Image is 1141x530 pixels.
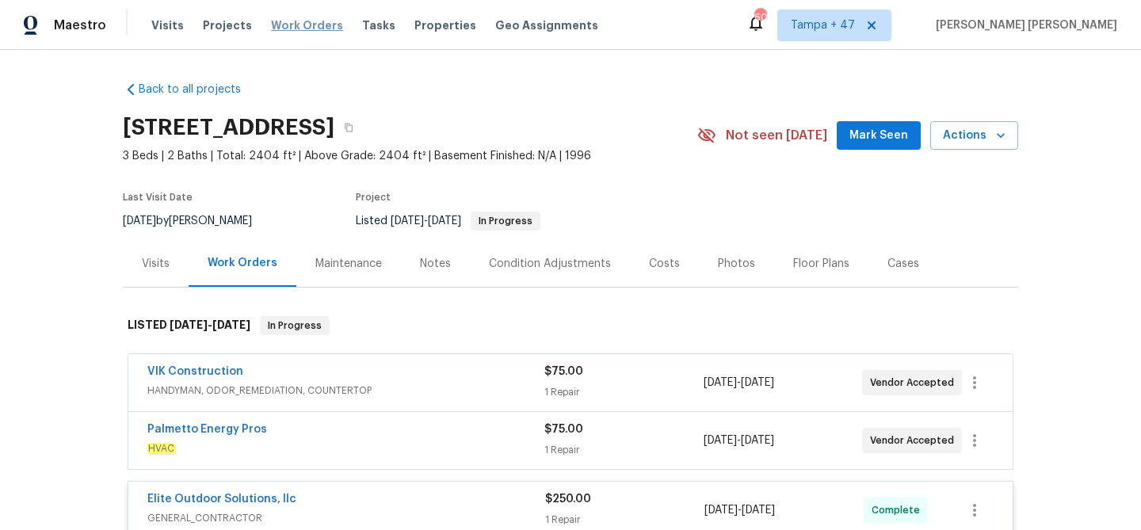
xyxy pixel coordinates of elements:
[123,120,334,135] h2: [STREET_ADDRESS]
[147,424,267,435] a: Palmetto Energy Pros
[170,319,250,330] span: -
[849,126,908,146] span: Mark Seen
[203,17,252,33] span: Projects
[147,494,296,505] a: Elite Outdoor Solutions, llc
[741,377,774,388] span: [DATE]
[793,256,849,272] div: Floor Plans
[726,128,827,143] span: Not seen [DATE]
[943,126,1006,146] span: Actions
[489,256,611,272] div: Condition Adjustments
[544,424,583,435] span: $75.00
[334,113,363,142] button: Copy Address
[391,215,461,227] span: -
[147,366,243,377] a: VIK Construction
[147,510,545,526] span: GENERAL_CONTRACTOR
[54,17,106,33] span: Maestro
[872,502,926,518] span: Complete
[545,512,704,528] div: 1 Repair
[208,255,277,271] div: Work Orders
[545,494,591,505] span: $250.00
[428,215,461,227] span: [DATE]
[930,121,1018,151] button: Actions
[315,256,382,272] div: Maintenance
[212,319,250,330] span: [DATE]
[271,17,343,33] span: Work Orders
[544,366,583,377] span: $75.00
[356,193,391,202] span: Project
[742,505,775,516] span: [DATE]
[472,216,539,226] span: In Progress
[123,300,1018,351] div: LISTED [DATE]-[DATE]In Progress
[414,17,476,33] span: Properties
[420,256,451,272] div: Notes
[754,10,765,25] div: 603
[741,435,774,446] span: [DATE]
[495,17,598,33] span: Geo Assignments
[704,433,774,448] span: -
[391,215,424,227] span: [DATE]
[887,256,919,272] div: Cases
[544,442,703,458] div: 1 Repair
[362,20,395,31] span: Tasks
[544,384,703,400] div: 1 Repair
[837,121,921,151] button: Mark Seen
[791,17,855,33] span: Tampa + 47
[929,17,1117,33] span: [PERSON_NAME] [PERSON_NAME]
[151,17,184,33] span: Visits
[704,375,774,391] span: -
[123,215,156,227] span: [DATE]
[123,193,193,202] span: Last Visit Date
[142,256,170,272] div: Visits
[261,318,328,334] span: In Progress
[128,316,250,335] h6: LISTED
[356,215,540,227] span: Listed
[870,433,960,448] span: Vendor Accepted
[718,256,755,272] div: Photos
[704,502,775,518] span: -
[123,82,275,97] a: Back to all projects
[147,383,544,398] span: HANDYMAN, ODOR_REMEDIATION, COUNTERTOP
[170,319,208,330] span: [DATE]
[704,377,737,388] span: [DATE]
[704,505,738,516] span: [DATE]
[147,443,175,454] em: HVAC
[870,375,960,391] span: Vendor Accepted
[123,148,697,164] span: 3 Beds | 2 Baths | Total: 2404 ft² | Above Grade: 2404 ft² | Basement Finished: N/A | 1996
[704,435,737,446] span: [DATE]
[123,212,271,231] div: by [PERSON_NAME]
[649,256,680,272] div: Costs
